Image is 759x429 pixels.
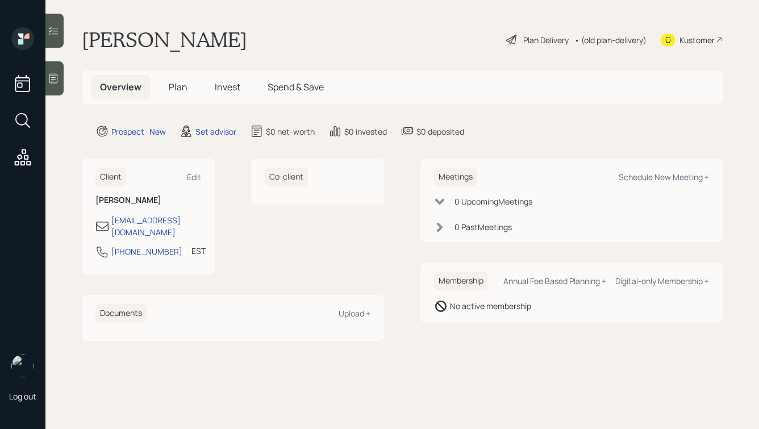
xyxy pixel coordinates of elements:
div: [EMAIL_ADDRESS][DOMAIN_NAME] [111,214,201,238]
h6: Membership [434,272,488,290]
div: Edit [187,172,201,182]
h1: [PERSON_NAME] [82,27,247,52]
div: Annual Fee Based Planning + [503,276,606,286]
div: • (old plan-delivery) [574,34,647,46]
div: No active membership [450,300,531,312]
span: Plan [169,81,187,93]
div: $0 net-worth [266,126,315,138]
img: hunter_neumayer.jpg [11,355,34,377]
div: [PHONE_NUMBER] [111,245,182,257]
div: Kustomer [679,34,715,46]
div: Digital-only Membership + [615,276,709,286]
span: Spend & Save [268,81,324,93]
h6: Co-client [265,168,308,186]
div: Set advisor [195,126,236,138]
div: 0 Past Meeting s [454,221,512,233]
div: 0 Upcoming Meeting s [454,195,532,207]
h6: Client [95,168,126,186]
div: $0 invested [344,126,387,138]
div: Log out [9,391,36,402]
h6: Meetings [434,168,477,186]
div: EST [191,245,206,257]
h6: Documents [95,304,147,323]
div: Upload + [339,308,370,319]
h6: [PERSON_NAME] [95,195,201,205]
div: Prospect · New [111,126,166,138]
span: Overview [100,81,141,93]
div: Schedule New Meeting + [619,172,709,182]
div: $0 deposited [416,126,464,138]
div: Plan Delivery [523,34,569,46]
span: Invest [215,81,240,93]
